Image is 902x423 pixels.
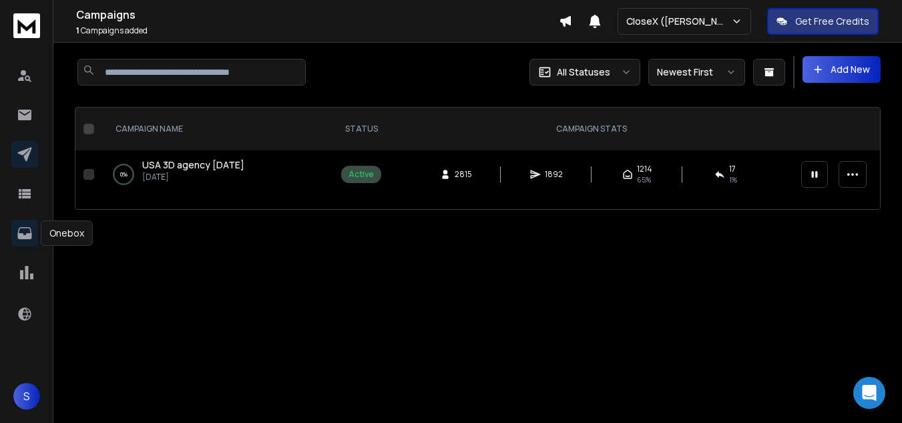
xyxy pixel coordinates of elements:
[142,158,244,171] span: USA 3D agency [DATE]
[142,158,244,172] a: USA 3D agency [DATE]
[626,15,731,28] p: CloseX ([PERSON_NAME])
[76,25,79,36] span: 1
[455,169,472,180] span: 2815
[13,383,40,410] button: S
[120,168,128,181] p: 0 %
[637,164,652,174] span: 1214
[349,169,374,180] div: Active
[76,25,559,36] p: Campaigns added
[389,108,793,150] th: CAMPAIGN STATS
[76,7,559,23] h1: Campaigns
[333,108,389,150] th: STATUS
[545,169,563,180] span: 1892
[803,56,881,83] button: Add New
[853,377,885,409] div: Open Intercom Messenger
[142,172,244,182] p: [DATE]
[41,221,93,246] div: Onebox
[767,8,879,35] button: Get Free Credits
[795,15,869,28] p: Get Free Credits
[637,174,651,185] span: 65 %
[13,13,40,38] img: logo
[99,150,333,198] td: 0%USA 3D agency [DATE][DATE]
[648,59,745,86] button: Newest First
[729,164,736,174] span: 17
[99,108,333,150] th: CAMPAIGN NAME
[729,174,737,185] span: 1 %
[557,65,610,79] p: All Statuses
